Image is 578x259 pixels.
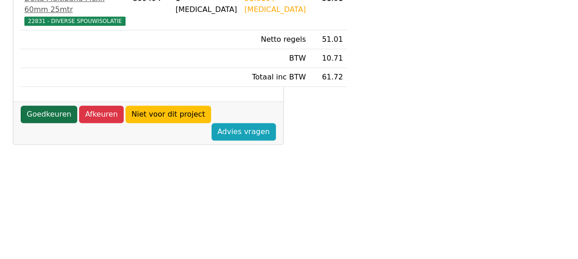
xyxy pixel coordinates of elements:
[240,68,309,87] td: Totaal inc BTW
[212,123,276,141] a: Advies vragen
[240,49,309,68] td: BTW
[240,30,309,49] td: Netto regels
[309,49,347,68] td: 10.71
[24,17,126,26] span: 22831 - DIVERSE SPOUWISOLATIE
[126,106,211,123] a: Niet voor dit project
[21,106,77,123] a: Goedkeuren
[309,68,347,87] td: 61.72
[309,30,347,49] td: 51.01
[79,106,124,123] a: Afkeuren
